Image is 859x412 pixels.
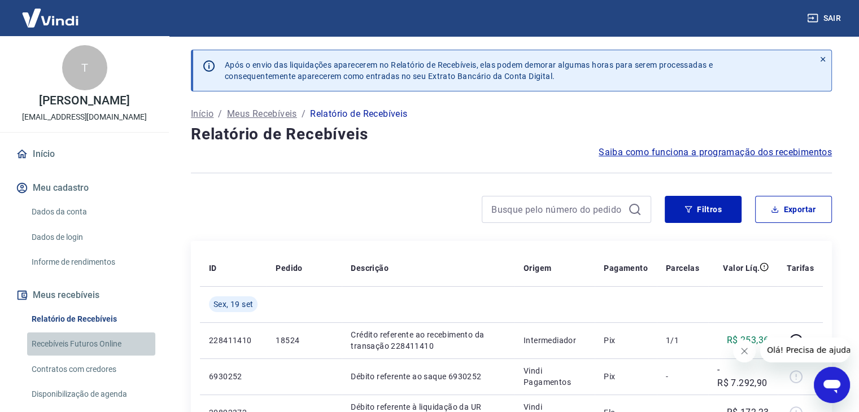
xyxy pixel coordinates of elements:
a: Relatório de Recebíveis [27,308,155,331]
span: Olá! Precisa de ajuda? [7,8,95,17]
p: Vindi Pagamentos [524,365,586,388]
p: [EMAIL_ADDRESS][DOMAIN_NAME] [22,111,147,123]
button: Sair [805,8,845,29]
p: Origem [524,262,551,274]
p: 228411410 [209,335,258,346]
iframe: Mensagem da empresa [760,338,850,362]
p: / [302,107,306,121]
p: [PERSON_NAME] [39,95,129,107]
p: / [218,107,222,121]
button: Filtros [665,196,742,223]
p: Relatório de Recebíveis [310,107,407,121]
a: Meus Recebíveis [227,107,297,121]
iframe: Botão para abrir a janela de mensagens [814,367,850,403]
p: Pix [604,335,648,346]
p: 1/1 [666,335,699,346]
p: -R$ 7.292,90 [717,363,769,390]
p: - [666,371,699,382]
button: Meu cadastro [14,176,155,200]
p: Parcelas [666,262,699,274]
p: ID [209,262,217,274]
a: Recebíveis Futuros Online [27,332,155,356]
iframe: Fechar mensagem [733,340,756,362]
a: Contratos com credores [27,358,155,381]
p: Intermediador [524,335,586,346]
div: T [62,45,107,90]
p: Pagamento [604,262,648,274]
h4: Relatório de Recebíveis [191,123,832,146]
p: Descrição [351,262,389,274]
p: Pedido [276,262,302,274]
a: Saiba como funciona a programação dos recebimentos [599,146,832,159]
p: Tarifas [787,262,814,274]
a: Disponibilização de agenda [27,383,155,406]
button: Exportar [755,196,832,223]
p: R$ 253,36 [727,334,769,347]
a: Dados da conta [27,200,155,223]
a: Informe de rendimentos [27,251,155,274]
a: Início [191,107,213,121]
p: Valor Líq. [723,262,760,274]
p: Pix [604,371,648,382]
span: Sex, 19 set [213,299,253,310]
img: Vindi [14,1,87,35]
a: Dados de login [27,226,155,249]
p: Débito referente ao saque 6930252 [351,371,505,382]
p: Crédito referente ao recebimento da transação 228411410 [351,329,505,352]
button: Meus recebíveis [14,283,155,308]
p: Após o envio das liquidações aparecerem no Relatório de Recebíveis, elas podem demorar algumas ho... [225,59,713,82]
a: Início [14,142,155,166]
input: Busque pelo número do pedido [491,201,623,218]
p: 18524 [276,335,333,346]
p: 6930252 [209,371,258,382]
